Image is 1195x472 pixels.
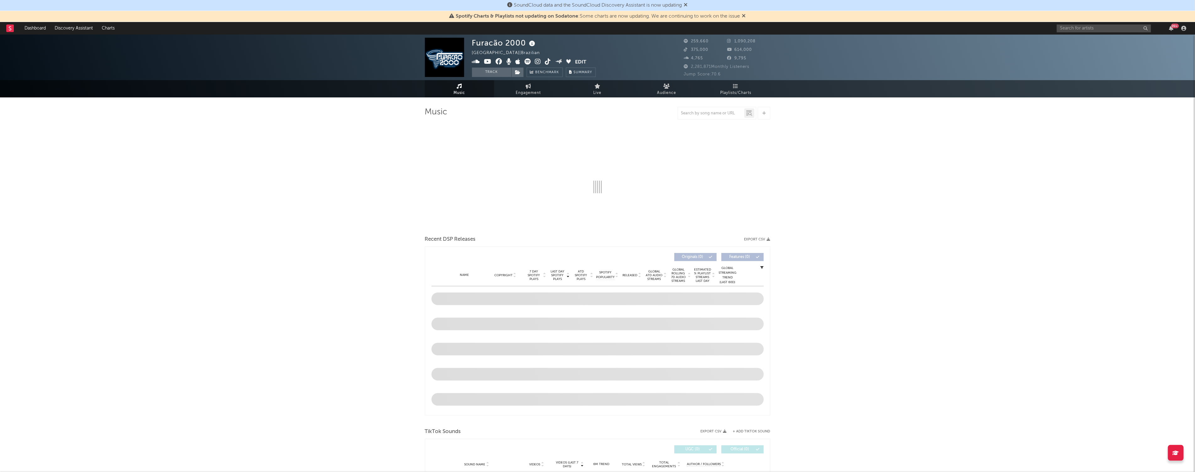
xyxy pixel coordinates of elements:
span: Videos [530,463,540,466]
input: Search by song name or URL [678,111,744,116]
a: Benchmark [527,68,563,77]
button: Track [472,68,511,77]
a: Dashboard [20,22,50,35]
span: ATD Spotify Plays [573,270,589,281]
span: Sound Name [464,463,486,466]
button: + Add TikTok Sound [727,430,770,433]
span: Author / Followers [687,462,721,466]
span: Total Engagements [651,461,677,468]
button: Official(0) [721,445,764,453]
button: + Add TikTok Sound [733,430,770,433]
a: Playlists/Charts [701,80,770,97]
a: Live [563,80,632,97]
span: 259,660 [684,39,709,43]
span: Official ( 0 ) [725,447,754,451]
span: : Some charts are now updating. We are continuing to work on the issue [456,14,740,19]
button: Export CSV [744,238,770,241]
span: 4,765 [684,56,703,60]
span: Recent DSP Releases [425,236,476,243]
span: Benchmark [535,69,559,76]
span: SoundCloud data and the SoundCloud Discovery Assistant is now updating [514,3,682,8]
span: 2,281,871 Monthly Listeners [684,65,750,69]
div: Global Streaming Trend (Last 60D) [718,266,737,285]
input: Search for artists [1057,25,1151,32]
span: Dismiss [742,14,746,19]
button: Originals(0) [674,253,717,261]
span: Playlists/Charts [720,89,751,97]
button: Edit [575,58,586,66]
button: UGC(0) [674,445,717,453]
span: UGC ( 0 ) [678,447,707,451]
span: Spotify Charts & Playlists not updating on Sodatone [456,14,578,19]
span: Live [594,89,602,97]
span: Jump Score: 70.6 [684,72,721,76]
span: Global ATD Audio Streams [646,270,663,281]
span: Features ( 0 ) [725,255,754,259]
span: Audience [657,89,676,97]
div: Name [444,273,485,277]
span: 9,795 [727,56,746,60]
span: Total Views [622,463,642,466]
span: Music [454,89,465,97]
span: TikTok Sounds [425,428,461,436]
a: Discovery Assistant [50,22,97,35]
div: Furacão 2000 [472,38,537,48]
span: Summary [574,71,592,74]
a: Music [425,80,494,97]
span: Released [623,273,638,277]
a: Audience [632,80,701,97]
span: Global Rolling 7D Audio Streams [670,268,687,283]
span: Spotify Popularity [596,270,615,280]
span: 375,000 [684,48,709,52]
span: Dismiss [684,3,688,8]
button: Summary [566,68,596,77]
span: Videos (last 7 days) [554,461,580,468]
div: 6M Trend [587,462,616,467]
span: Last Day Spotify Plays [549,270,566,281]
span: 1,090,208 [727,39,756,43]
span: Engagement [516,89,541,97]
div: [GEOGRAPHIC_DATA] | Brazilian [472,49,547,57]
button: Export CSV [701,430,727,433]
button: 99+ [1169,26,1174,31]
a: Engagement [494,80,563,97]
span: Originals ( 0 ) [678,255,707,259]
span: 614,000 [727,48,752,52]
span: 7 Day Spotify Plays [526,270,542,281]
div: 99 + [1171,24,1179,28]
span: Estimated % Playlist Streams Last Day [694,268,711,283]
button: Features(0) [721,253,764,261]
span: Copyright [494,273,513,277]
a: Charts [97,22,119,35]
